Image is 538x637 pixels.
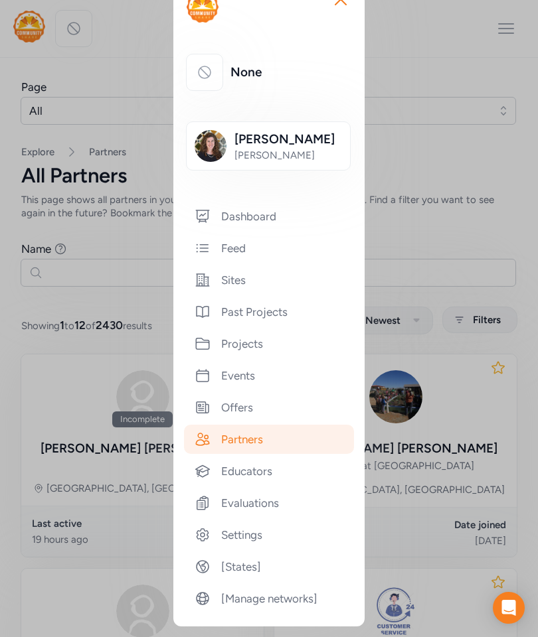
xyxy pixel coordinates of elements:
[184,425,354,454] div: Partners
[184,520,354,549] div: Settings
[184,361,354,390] div: Events
[184,202,354,231] div: Dashboard
[184,552,354,581] div: [States]
[493,592,525,624] div: Open Intercom Messenger
[184,584,354,613] div: [Manage networks]
[234,149,342,162] span: [PERSON_NAME]
[184,488,354,518] div: Evaluations
[184,393,354,422] div: Offers
[184,265,354,295] div: Sites
[230,63,262,82] div: None
[184,297,354,326] div: Past Projects
[186,121,351,171] button: [PERSON_NAME][PERSON_NAME]
[184,457,354,486] div: Educators
[234,130,342,149] span: [PERSON_NAME]
[184,329,354,358] div: Projects
[184,234,354,263] div: Feed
